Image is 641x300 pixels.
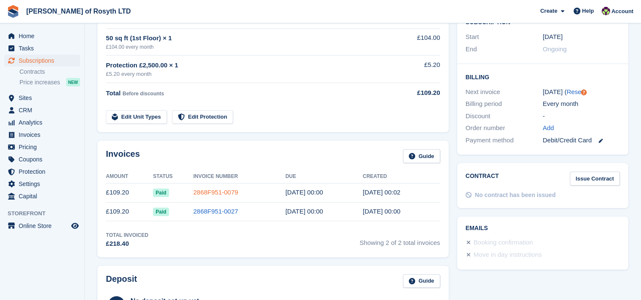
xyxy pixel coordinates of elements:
[580,89,588,96] div: Tooltip anchor
[19,141,69,153] span: Pricing
[19,153,69,165] span: Coupons
[466,172,499,186] h2: Contract
[106,202,153,221] td: £109.20
[466,72,620,81] h2: Billing
[611,7,633,16] span: Account
[19,104,69,116] span: CRM
[8,209,84,218] span: Storefront
[466,32,543,42] div: Start
[582,7,594,15] span: Help
[106,170,153,183] th: Amount
[543,87,620,97] div: [DATE] ( )
[4,42,80,54] a: menu
[475,191,556,200] div: No contract has been issued
[106,43,389,51] div: £104.00 every month
[286,208,323,215] time: 2025-08-01 23:00:00 UTC
[360,231,440,249] span: Showing 2 of 2 total invoices
[19,55,69,67] span: Subscriptions
[172,110,233,124] a: Edit Protection
[19,178,69,190] span: Settings
[602,7,610,15] img: Nina Briggs
[389,28,440,55] td: £104.00
[474,238,533,248] div: Booking confirmation
[543,136,620,145] div: Debit/Credit Card
[193,208,238,215] a: 2868F951-0027
[466,44,543,54] div: End
[106,33,389,43] div: 50 sq ft (1st Floor) × 1
[403,149,440,163] a: Guide
[4,190,80,202] a: menu
[106,149,140,163] h2: Invoices
[122,91,164,97] span: Before discounts
[4,30,80,42] a: menu
[286,170,363,183] th: Due
[4,55,80,67] a: menu
[106,239,148,249] div: £218.40
[153,189,169,197] span: Paid
[19,30,69,42] span: Home
[543,111,620,121] div: -
[19,117,69,128] span: Analytics
[66,78,80,86] div: NEW
[543,123,554,133] a: Add
[389,88,440,98] div: £109.20
[19,129,69,141] span: Invoices
[106,70,389,78] div: £5.20 every month
[19,92,69,104] span: Sites
[153,208,169,216] span: Paid
[4,129,80,141] a: menu
[4,141,80,153] a: menu
[363,189,400,196] time: 2025-08-31 23:02:16 UTC
[4,92,80,104] a: menu
[106,89,121,97] span: Total
[19,78,80,87] a: Price increases NEW
[4,166,80,178] a: menu
[474,250,542,260] div: Move in day instructions
[19,166,69,178] span: Protection
[540,7,557,15] span: Create
[19,78,60,86] span: Price increases
[7,5,19,18] img: stora-icon-8386f47178a22dfd0bd8f6a31ec36ba5ce8667c1dd55bd0f319d3a0aa187defe.svg
[389,56,440,83] td: £5.20
[106,183,153,202] td: £109.20
[286,189,323,196] time: 2025-09-01 23:00:00 UTC
[4,117,80,128] a: menu
[570,172,620,186] a: Issue Contract
[70,221,80,231] a: Preview store
[4,153,80,165] a: menu
[466,136,543,145] div: Payment method
[466,87,543,97] div: Next invoice
[363,208,400,215] time: 2025-07-31 23:00:35 UTC
[193,189,238,196] a: 2868F951-0079
[23,4,134,18] a: [PERSON_NAME] of Rosyth LTD
[106,61,389,70] div: Protection £2,500.00 × 1
[4,220,80,232] a: menu
[19,220,69,232] span: Online Store
[153,170,193,183] th: Status
[466,111,543,121] div: Discount
[106,110,167,124] a: Edit Unit Types
[4,104,80,116] a: menu
[19,190,69,202] span: Capital
[566,88,583,95] a: Reset
[543,32,563,42] time: 2025-07-31 23:00:00 UTC
[543,99,620,109] div: Every month
[193,170,285,183] th: Invoice Number
[19,68,80,76] a: Contracts
[4,178,80,190] a: menu
[466,99,543,109] div: Billing period
[543,45,567,53] span: Ongoing
[106,274,137,288] h2: Deposit
[403,274,440,288] a: Guide
[19,42,69,54] span: Tasks
[363,170,440,183] th: Created
[466,225,620,232] h2: Emails
[466,123,543,133] div: Order number
[106,231,148,239] div: Total Invoiced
